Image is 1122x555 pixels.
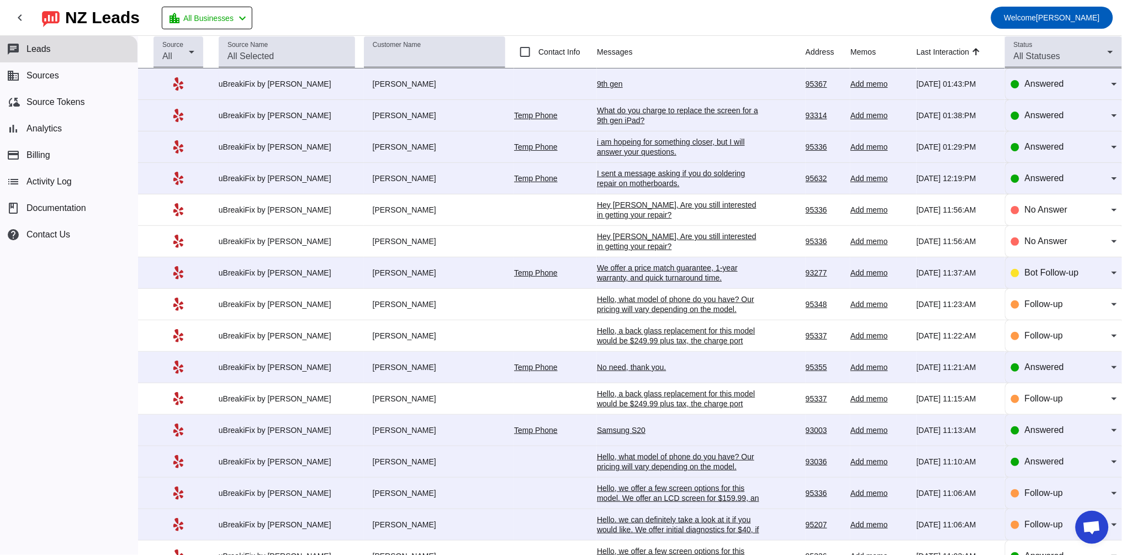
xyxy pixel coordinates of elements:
div: Hello, a back glass replacement for this model would be $249.99 plus tax, the charge port replace... [597,326,763,385]
div: Add memo [850,520,908,530]
div: uBreakiFix by [PERSON_NAME] [219,142,355,152]
span: Answered [1025,110,1064,120]
span: Contact Us [27,230,70,240]
span: Answered [1025,457,1064,466]
button: All Businesses [162,7,252,29]
div: [PERSON_NAME] [364,488,506,498]
div: Hello, a back glass replacement for this model would be $249.99 plus tax, the charge port replace... [597,389,763,448]
div: uBreakiFix by [PERSON_NAME] [219,205,355,215]
mat-icon: help [7,228,20,241]
div: 95207 [806,520,841,530]
div: [DATE] 01:29:PM [917,142,996,152]
div: [PERSON_NAME] [364,142,506,152]
mat-icon: Yelp [172,392,185,405]
div: Hello, we offer a few screen options for this model. We offer an LCD screen for $159.99, an OLED ... [597,483,763,523]
div: [PERSON_NAME] [364,394,506,404]
mat-icon: Yelp [172,172,185,185]
div: Hey [PERSON_NAME], Are you still interested in getting your repair?​ [597,231,763,251]
div: Add memo [850,79,908,89]
div: [PERSON_NAME] [364,268,506,278]
mat-label: Status [1014,41,1033,49]
div: Add memo [850,331,908,341]
mat-icon: Yelp [172,424,185,437]
div: [DATE] 11:13:AM [917,425,996,435]
mat-label: Source [162,41,183,49]
div: Samsung S20 [597,425,763,435]
span: All Businesses [183,10,234,26]
span: Answered [1025,173,1064,183]
div: [PERSON_NAME] [364,520,506,530]
div: [DATE] 11:21:AM [917,362,996,372]
input: All Selected [227,50,346,63]
div: [PERSON_NAME] [364,299,506,309]
div: [DATE] 01:43:PM [917,79,996,89]
mat-icon: Yelp [172,77,185,91]
span: Follow-up [1025,299,1063,309]
span: Documentation [27,203,86,213]
div: Add memo [850,362,908,372]
div: uBreakiFix by [PERSON_NAME] [219,299,355,309]
div: [PERSON_NAME] [364,425,506,435]
div: [DATE] 11:56:AM [917,236,996,246]
div: [PERSON_NAME] [364,457,506,467]
div: [DATE] 11:10:AM [917,457,996,467]
a: Temp Phone [514,268,558,277]
span: All [162,51,172,61]
div: Add memo [850,173,908,183]
div: uBreakiFix by [PERSON_NAME] [219,331,355,341]
span: Follow-up [1025,520,1063,529]
th: Address [806,36,850,68]
mat-icon: Yelp [172,109,185,122]
mat-icon: chat [7,43,20,56]
div: Add memo [850,425,908,435]
th: Messages [597,36,806,68]
div: uBreakiFix by [PERSON_NAME] [219,457,355,467]
div: uBreakiFix by [PERSON_NAME] [219,362,355,372]
div: 93003 [806,425,841,435]
span: [PERSON_NAME] [1004,10,1100,25]
span: Answered [1025,142,1064,151]
div: Hello, what model of phone do you have? Our pricing will vary depending on the model. [597,452,763,472]
div: 95348 [806,299,841,309]
mat-icon: location_city [168,12,181,25]
div: uBreakiFix by [PERSON_NAME] [219,173,355,183]
mat-icon: Yelp [172,203,185,216]
div: 95336 [806,142,841,152]
div: I sent a message asking if you do soldering repair on motherboards. [597,168,763,188]
div: Add memo [850,236,908,246]
div: 95336 [806,205,841,215]
div: 95337 [806,394,841,404]
div: [DATE] 01:38:PM [917,110,996,120]
span: Leads [27,44,51,54]
div: [PERSON_NAME] [364,205,506,215]
span: Activity Log [27,177,72,187]
div: What do you charge to replace the screen for a 9th gen iPad? [597,105,763,125]
div: [PERSON_NAME] [364,331,506,341]
div: uBreakiFix by [PERSON_NAME] [219,236,355,246]
span: Answered [1025,362,1064,372]
span: Billing [27,150,50,160]
div: uBreakiFix by [PERSON_NAME] [219,79,355,89]
div: 95632 [806,173,841,183]
div: 93277 [806,268,841,278]
div: Add memo [850,488,908,498]
div: [PERSON_NAME] [364,236,506,246]
div: uBreakiFix by [PERSON_NAME] [219,110,355,120]
mat-icon: Yelp [172,487,185,500]
span: Answered [1025,79,1064,88]
mat-icon: Yelp [172,235,185,248]
span: Welcome [1004,13,1036,22]
div: [DATE] 11:56:AM [917,205,996,215]
span: No Answer [1025,236,1067,246]
div: Add memo [850,299,908,309]
div: [DATE] 11:06:AM [917,488,996,498]
mat-label: Source Name [227,41,268,49]
div: Add memo [850,110,908,120]
mat-icon: chevron_left [13,11,27,24]
div: uBreakiFix by [PERSON_NAME] [219,488,355,498]
img: logo [42,8,60,27]
mat-icon: Yelp [172,140,185,154]
div: NZ Leads [65,10,140,25]
mat-icon: Yelp [172,266,185,279]
mat-icon: Yelp [172,298,185,311]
